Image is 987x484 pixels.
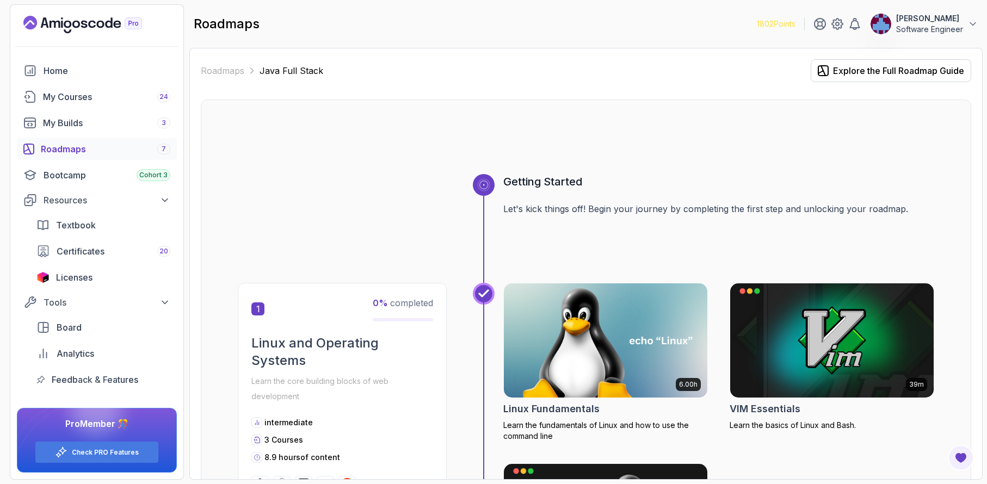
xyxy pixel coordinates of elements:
[44,64,170,77] div: Home
[44,296,170,309] div: Tools
[17,112,177,134] a: builds
[44,169,170,182] div: Bootcamp
[373,297,433,308] span: completed
[17,164,177,186] a: bootcamp
[871,14,891,34] img: user profile image
[194,15,260,33] h2: roadmaps
[730,283,934,398] img: VIM Essentials card
[30,343,177,364] a: analytics
[503,174,934,189] h3: Getting Started
[30,369,177,390] a: feedback
[833,64,964,77] div: Explore the Full Roadmap Guide
[870,13,978,35] button: user profile image[PERSON_NAME]Software Engineer
[201,64,244,77] a: Roadmaps
[504,283,707,398] img: Linux Fundamentals card
[17,293,177,312] button: Tools
[264,435,303,444] span: 3 Courses
[23,16,167,33] a: Landing page
[57,245,104,258] span: Certificates
[17,60,177,82] a: home
[41,142,170,156] div: Roadmaps
[162,119,166,127] span: 3
[57,321,82,334] span: Board
[52,373,138,386] span: Feedback & Features
[373,297,388,308] span: 0 %
[251,374,433,404] p: Learn the core building blocks of web development
[679,380,698,389] p: 6.00h
[35,441,159,463] button: Check PRO Features
[17,190,177,210] button: Resources
[30,266,177,288] a: licenses
[503,283,708,442] a: Linux Fundamentals card6.00hLinux FundamentalsLearn the fundamentals of Linux and how to use the ...
[264,417,313,428] p: intermediate
[159,92,168,101] span: 24
[30,317,177,338] a: board
[730,283,934,431] a: VIM Essentials card39mVIM EssentialsLearn the basics of Linux and Bash.
[896,13,963,24] p: [PERSON_NAME]
[896,24,963,35] p: Software Engineer
[43,116,170,129] div: My Builds
[811,59,971,82] button: Explore the Full Roadmap Guide
[17,86,177,108] a: courses
[503,202,934,215] p: Let's kick things off! Begin your journey by completing the first step and unlocking your roadmap.
[162,145,166,153] span: 7
[251,302,264,315] span: 1
[57,347,94,360] span: Analytics
[44,194,170,207] div: Resources
[72,448,139,457] a: Check PRO Features
[503,401,600,417] h2: Linux Fundamentals
[30,240,177,262] a: certificates
[56,271,92,284] span: Licenses
[36,272,50,283] img: jetbrains icon
[941,440,976,473] iframe: chat widget
[260,64,323,77] p: Java Full Stack
[730,420,934,431] p: Learn the basics of Linux and Bash.
[757,18,795,29] p: 1802 Points
[139,171,168,179] span: Cohort 3
[43,90,170,103] div: My Courses
[503,420,708,442] p: Learn the fundamentals of Linux and how to use the command line
[56,219,96,232] span: Textbook
[17,138,177,160] a: roadmaps
[780,244,976,435] iframe: chat widget
[251,334,433,369] h2: Linux and Operating Systems
[159,247,168,256] span: 20
[730,401,800,417] h2: VIM Essentials
[264,452,340,463] p: 8.9 hours of content
[30,214,177,236] a: textbook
